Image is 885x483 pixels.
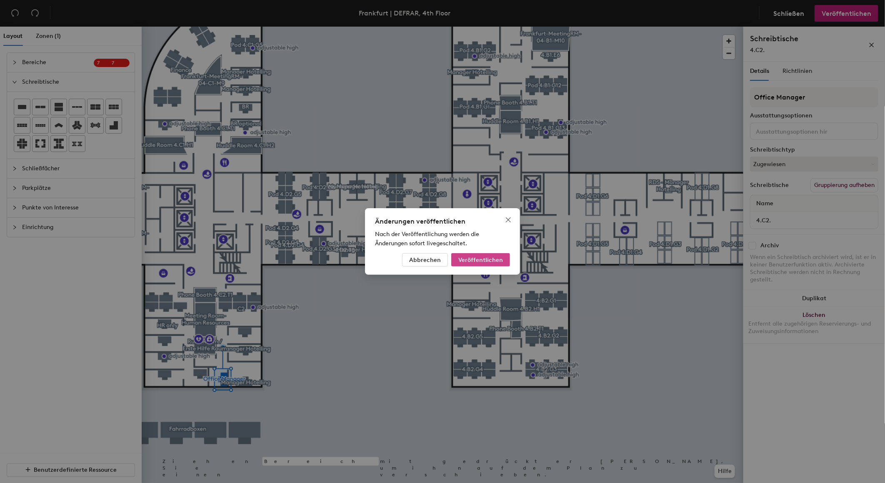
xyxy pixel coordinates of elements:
span: Nach der Veröffentlichung werden die Änderungen sofort livegeschaltet. [375,231,479,247]
span: Abbrechen [409,256,441,264]
span: Veröffentlichen [458,256,503,264]
span: close [505,217,512,223]
button: Abbrechen [402,253,448,266]
span: Close [502,217,515,223]
div: Änderungen veröffentlichen [375,217,510,227]
button: Close [502,213,515,227]
button: Veröffentlichen [451,253,510,266]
